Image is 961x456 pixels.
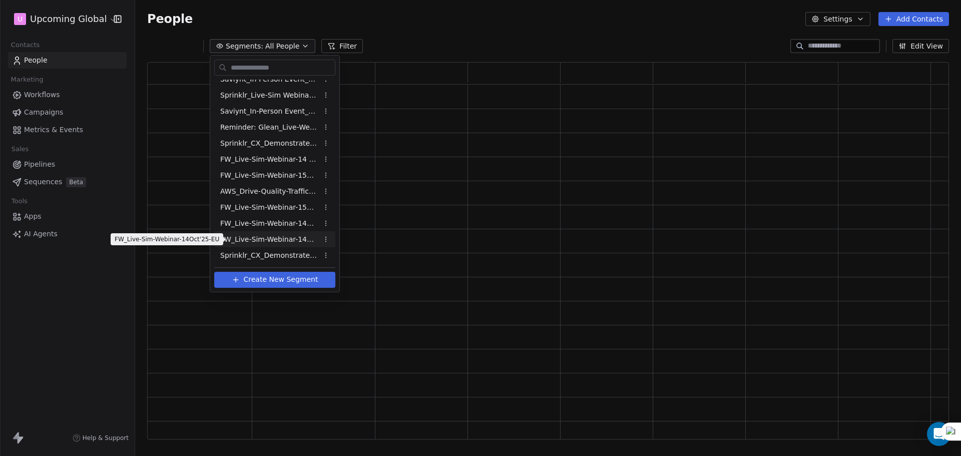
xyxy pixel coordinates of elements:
span: FW_Live-Sim-Webinar-14Oct'25-IND+ANZ [220,218,318,229]
span: Saviynt_In-Person Event_Sept & [DATE] ([GEOGRAPHIC_DATA]) [220,106,318,117]
span: Sprinklr_CX_Demonstrate_Reg_Drive_[DATE] [220,138,318,149]
span: Create New Segment [244,274,318,285]
span: Sprinklr_Live-Sim Webinar_[DATE] [220,90,318,101]
span: Sprinklr_CX_Demonstrate_Reg_Drive_[DATE] [220,250,318,261]
span: AWS_Drive-Quality-Traffic_5thOct'25 [220,186,318,197]
span: FW_Live-Sim-Webinar-15Oct'25-NA [220,202,318,213]
span: FW_Live-Sim-Webinar-15Oct'25-EU [220,170,318,181]
button: Create New Segment [214,272,335,288]
span: FW_Live-Sim-Webinar-14Oct'25-EU [220,234,318,245]
span: Reminder: Glean_Live-Webinar_23rdSept'25 [220,122,318,133]
span: FW_Live-Sim-Webinar-14 Oct'25-NA [220,154,318,165]
p: FW_Live-Sim-Webinar-14Oct'25-EU [115,235,219,243]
